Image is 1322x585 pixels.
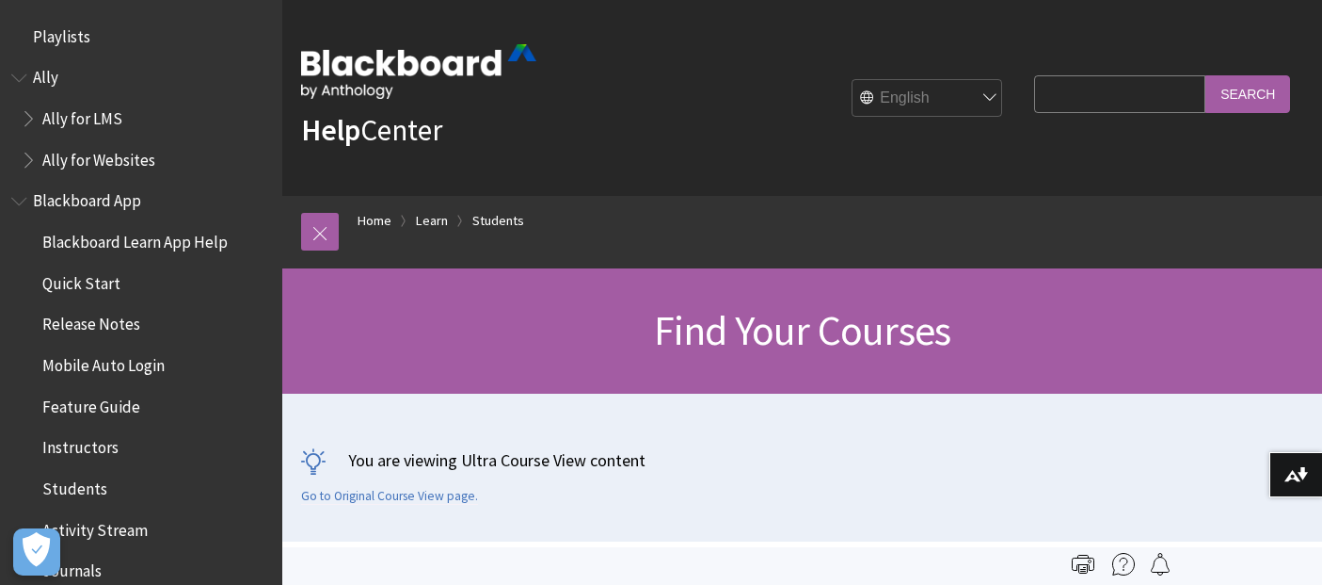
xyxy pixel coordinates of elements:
[1205,75,1290,112] input: Search
[301,488,478,505] a: Go to Original Course View page.
[42,103,122,128] span: Ally for LMS
[33,186,141,211] span: Blackboard App
[472,209,524,233] a: Students
[11,21,271,53] nav: Book outline for Playlists
[33,21,90,46] span: Playlists
[654,304,950,356] span: Find Your Courses
[42,391,140,416] span: Feature Guide
[42,473,107,498] span: Students
[1149,553,1171,576] img: Follow this page
[1112,553,1135,576] img: More help
[416,209,448,233] a: Learn
[301,111,442,149] a: HelpCenter
[11,62,271,176] nav: Book outline for Anthology Ally Help
[42,268,120,293] span: Quick Start
[13,528,60,576] button: Open Preferences
[33,62,58,88] span: Ally
[301,111,360,149] strong: Help
[42,432,119,458] span: Instructors
[301,44,536,99] img: Blackboard by Anthology
[42,514,148,540] span: Activity Stream
[42,226,228,252] span: Blackboard Learn App Help
[1072,553,1094,576] img: Print
[301,448,1303,472] p: You are viewing Ultra Course View content
[852,80,1003,118] select: Site Language Selector
[42,349,165,375] span: Mobile Auto Login
[358,209,391,233] a: Home
[42,309,140,334] span: Release Notes
[42,556,102,581] span: Journals
[42,144,155,170] span: Ally for Websites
